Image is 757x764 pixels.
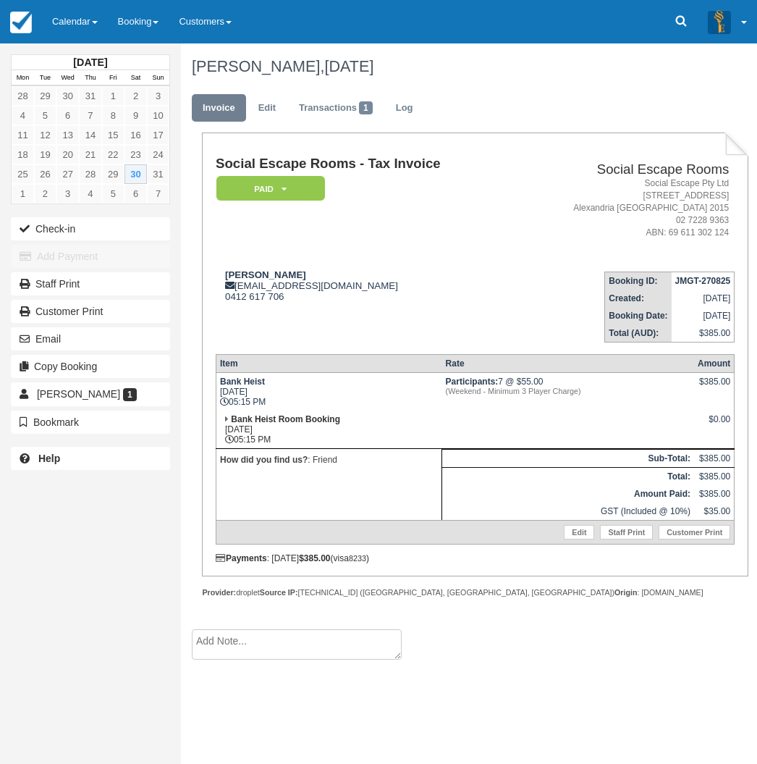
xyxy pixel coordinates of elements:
th: Fri [102,70,124,86]
td: [DATE] [672,290,735,307]
a: [PERSON_NAME] 1 [11,382,170,406]
h1: Social Escape Rooms - Tax Invoice [216,156,513,172]
a: 16 [124,125,147,145]
a: Invoice [192,94,246,122]
th: Sun [147,70,169,86]
img: checkfront-main-nav-mini-logo.png [10,12,32,33]
em: Paid [216,176,325,201]
span: 1 [123,388,137,401]
p: : Friend [220,453,438,467]
a: 18 [12,145,34,164]
a: 21 [79,145,101,164]
button: Bookmark [11,411,170,434]
a: 22 [102,145,124,164]
a: 8 [102,106,124,125]
button: Add Payment [11,245,170,268]
td: [DATE] [672,307,735,324]
address: Social Escape Pty Ltd [STREET_ADDRESS] Alexandria [GEOGRAPHIC_DATA] 2015 02 7228 9363 ABN: 69 611... [519,177,729,240]
th: Total: [442,467,694,485]
a: 31 [147,164,169,184]
th: Booking Date: [605,307,672,324]
strong: How did you find us? [220,455,308,465]
a: 25 [12,164,34,184]
th: Rate [442,354,694,372]
a: 10 [147,106,169,125]
strong: [PERSON_NAME] [225,269,306,280]
td: $385.00 [694,485,735,503]
strong: [DATE] [73,56,107,68]
div: $385.00 [698,377,730,398]
a: 28 [12,86,34,106]
a: 27 [56,164,79,184]
strong: Bank Heist [220,377,265,387]
b: Help [38,453,60,464]
a: 2 [124,86,147,106]
strong: Source IP: [260,588,298,597]
a: 1 [102,86,124,106]
span: [DATE] [324,57,373,75]
td: 7 @ $55.00 [442,372,694,411]
th: Booking ID: [605,272,672,290]
strong: Provider: [202,588,236,597]
strong: Participants [446,377,499,387]
a: Paid [216,175,320,202]
a: 26 [34,164,56,184]
em: (Weekend - Minimum 3 Player Charge) [446,387,690,395]
div: [EMAIL_ADDRESS][DOMAIN_NAME] 0412 617 706 [216,269,513,302]
strong: JMGT-270825 [675,276,731,286]
th: Wed [56,70,79,86]
a: Edit [564,525,594,540]
td: [DATE] 05:15 PM [216,372,441,411]
th: Sat [124,70,147,86]
button: Check-in [11,217,170,240]
button: Copy Booking [11,355,170,378]
div: droplet [TECHNICAL_ID] ([GEOGRAPHIC_DATA], [GEOGRAPHIC_DATA], [GEOGRAPHIC_DATA]) : [DOMAIN_NAME] [202,587,748,598]
a: Log [385,94,424,122]
td: $35.00 [694,503,735,521]
a: Help [11,447,170,470]
span: [PERSON_NAME] [37,388,120,400]
th: Tue [34,70,56,86]
th: Item [216,354,441,372]
a: 20 [56,145,79,164]
td: $385.00 [694,467,735,485]
a: 12 [34,125,56,145]
th: Thu [79,70,101,86]
a: 24 [147,145,169,164]
a: 15 [102,125,124,145]
a: 14 [79,125,101,145]
h2: Social Escape Rooms [519,162,729,177]
a: Transactions1 [288,94,384,122]
a: 23 [124,145,147,164]
strong: Payments [216,553,267,563]
a: Customer Print [11,300,170,323]
a: 30 [56,86,79,106]
a: 1 [12,184,34,203]
td: $385.00 [672,324,735,343]
img: A3 [708,10,731,33]
a: 31 [79,86,101,106]
a: Edit [248,94,287,122]
a: 7 [147,184,169,203]
a: 28 [79,164,101,184]
a: 6 [56,106,79,125]
th: Mon [12,70,34,86]
a: 13 [56,125,79,145]
strong: $385.00 [299,553,330,563]
td: $385.00 [694,449,735,467]
a: Customer Print [659,525,730,540]
th: Sub-Total: [442,449,694,467]
a: 4 [79,184,101,203]
a: 19 [34,145,56,164]
span: 1 [359,101,373,114]
th: Created: [605,290,672,307]
th: Total (AUD): [605,324,672,343]
div: : [DATE] (visa ) [216,553,735,563]
a: Staff Print [11,272,170,295]
a: 30 [124,164,147,184]
small: 8233 [349,554,366,563]
a: 11 [12,125,34,145]
a: 6 [124,184,147,203]
a: 7 [79,106,101,125]
a: 3 [56,184,79,203]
